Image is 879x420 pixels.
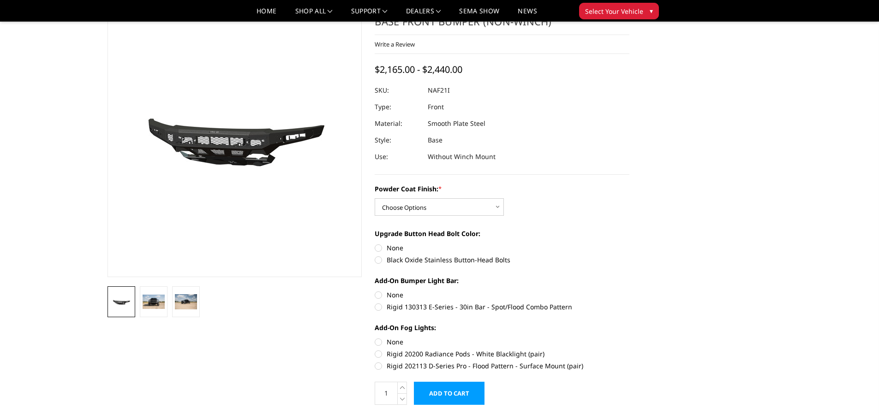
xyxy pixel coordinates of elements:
[375,323,629,332] label: Add-On Fog Lights:
[579,3,659,19] button: Select Your Vehicle
[110,297,132,308] img: 2021-2025 Ford Raptor - Freedom Series - Base Front Bumper (non-winch)
[108,0,362,277] a: 2021-2025 Ford Raptor - Freedom Series - Base Front Bumper (non-winch)
[428,132,442,148] dd: Base
[295,8,333,21] a: shop all
[375,82,421,99] dt: SKU:
[351,8,388,21] a: Support
[375,229,629,238] label: Upgrade Button Head Bolt Color:
[406,8,441,21] a: Dealers
[375,99,421,115] dt: Type:
[585,6,643,16] span: Select Your Vehicle
[375,337,629,347] label: None
[518,8,537,21] a: News
[428,115,485,132] dd: Smooth Plate Steel
[375,184,629,194] label: Powder Coat Finish:
[375,132,421,148] dt: Style:
[257,8,276,21] a: Home
[375,290,629,300] label: None
[428,82,450,99] dd: NAF21I
[650,6,653,16] span: ▾
[428,148,496,165] dd: Without Winch Mount
[375,302,629,312] label: Rigid 130313 E-Series - 30in Bar - Spot/Flood Combo Pattern
[375,349,629,359] label: Rigid 20200 Radiance Pods - White Blacklight (pair)
[375,40,415,48] a: Write a Review
[143,295,165,309] img: 2021-2025 Ford Raptor - Freedom Series - Base Front Bumper (non-winch)
[175,294,197,309] img: 2021-2025 Ford Raptor - Freedom Series - Base Front Bumper (non-winch)
[375,276,629,285] label: Add-On Bumper Light Bar:
[459,8,499,21] a: SEMA Show
[428,99,444,115] dd: Front
[833,376,879,420] iframe: Chat Widget
[375,63,462,76] span: $2,165.00 - $2,440.00
[375,243,629,253] label: None
[375,115,421,132] dt: Material:
[375,148,421,165] dt: Use:
[375,361,629,371] label: Rigid 202113 D-Series Pro - Flood Pattern - Surface Mount (pair)
[414,382,484,405] input: Add to Cart
[375,255,629,265] label: Black Oxide Stainless Button-Head Bolts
